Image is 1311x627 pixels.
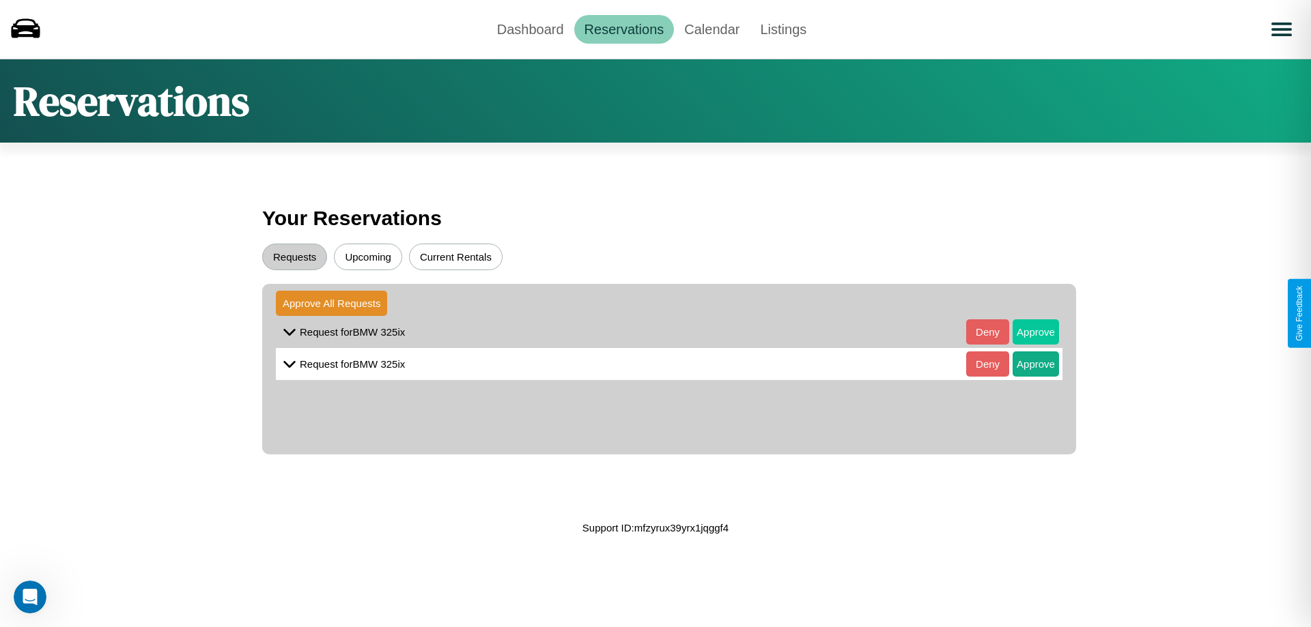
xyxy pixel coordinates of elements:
a: Calendar [674,15,750,44]
button: Requests [262,244,327,270]
p: Support ID: mfzyrux39yrx1jqggf4 [582,519,729,537]
button: Deny [966,319,1009,345]
button: Open menu [1263,10,1301,48]
p: Request for BMW 325ix [300,323,405,341]
button: Approve [1013,319,1059,345]
p: Request for BMW 325ix [300,355,405,373]
a: Reservations [574,15,675,44]
h3: Your Reservations [262,200,1049,237]
button: Approve [1013,351,1059,377]
iframe: Intercom live chat [14,581,46,613]
button: Upcoming [334,244,402,270]
a: Dashboard [487,15,574,44]
div: Give Feedback [1295,286,1304,341]
button: Approve All Requests [276,291,387,316]
button: Deny [966,351,1009,377]
a: Listings [750,15,817,44]
h1: Reservations [14,73,249,129]
button: Current Rentals [409,244,503,270]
